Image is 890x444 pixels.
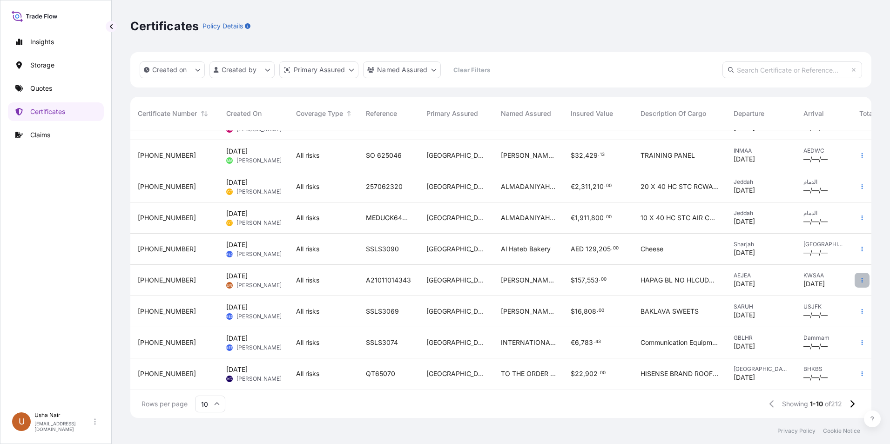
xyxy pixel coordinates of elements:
span: , [591,183,593,190]
span: QT65070 [366,369,395,378]
span: UN [227,281,232,290]
span: , [585,277,587,283]
p: Usha Nair [34,411,92,419]
button: Clear Filters [445,62,498,77]
span: —/—/— [803,155,828,164]
span: 800 [591,215,604,221]
span: [GEOGRAPHIC_DATA] [803,241,844,248]
span: Communication Equipment [641,338,719,347]
span: 16 [575,308,582,315]
span: [DATE] [734,186,755,195]
span: INMAA [734,147,789,155]
span: [PHONE_NUMBER] [138,276,196,285]
span: Al Hateb Bakery [501,244,551,254]
span: A21011014343 [366,276,411,285]
span: [DATE] [734,155,755,164]
span: الدمام [803,209,844,217]
span: الدمام [803,178,844,186]
p: Named Assured [377,65,427,74]
span: Dammam [803,334,844,342]
span: USJFK [803,303,844,310]
a: Privacy Policy [777,427,816,435]
span: AEDWC [803,147,844,155]
span: SSLS3074 [366,338,398,347]
button: Sort [345,108,356,119]
span: . [593,340,595,343]
span: Rows per page [142,399,188,409]
button: distributor Filter options [279,61,358,78]
span: $ [571,308,575,315]
span: Total [859,109,875,118]
span: TO THE ORDER OF NATIONAL BANK OF BAHRAIN [501,369,556,378]
span: [PHONE_NUMBER] [138,338,196,347]
span: 1 [575,215,578,221]
p: Insights [30,37,54,47]
span: [PERSON_NAME] [236,188,282,195]
span: [DATE] [226,303,248,312]
span: [DATE] [734,279,755,289]
p: Primary Assured [294,65,345,74]
span: [GEOGRAPHIC_DATA] [734,365,789,373]
p: Created by [222,65,257,74]
span: Insured Value [571,109,613,118]
span: Coverage Type [296,109,343,118]
span: [PHONE_NUMBER] [138,151,196,160]
span: [PERSON_NAME] ADDITIVE INTERNATIONALINDUSTRY (SENTEC) LLC [501,276,556,285]
span: Departure [734,109,764,118]
span: 20 X 40 HC STC RCWALLS CLOSE CONTROL W NEXT 60 AIRFILTER [641,182,719,191]
a: Insights [8,33,104,51]
button: createdBy Filter options [209,61,275,78]
span: [DATE] [734,248,755,257]
span: Showing [782,399,808,409]
a: Quotes [8,79,104,98]
span: , [582,308,584,315]
span: —/—/— [803,310,828,320]
span: , [579,183,581,190]
span: ALMADANIYAH FOR TRADING COMPANY [501,213,556,222]
button: createdOn Filter options [140,61,205,78]
p: Quotes [30,84,52,93]
span: € [571,183,575,190]
span: AES [226,312,233,321]
span: € [571,339,575,346]
span: U [19,417,25,426]
span: 2 [575,183,579,190]
span: ALMADANIYAH FOR TRADING COMPANY [501,182,556,191]
span: AED [571,246,584,252]
span: 911 [580,215,589,221]
span: [DATE] [734,217,755,226]
p: Certificates [30,107,65,116]
span: Certificate Number [138,109,197,118]
span: BAKLAVA SWEETS [641,307,699,316]
span: KWSAA [803,272,844,279]
span: € [571,215,575,221]
span: —/—/— [803,248,828,257]
span: [GEOGRAPHIC_DATA] [426,276,486,285]
span: INTERNATIONAL SECURITY AND COMMUNICATION CO [501,338,556,347]
span: Reference [366,109,397,118]
span: Cheese [641,244,663,254]
span: 13 [600,153,605,156]
span: All risks [296,182,319,191]
span: 1-10 [810,399,823,409]
span: 00 [606,184,612,188]
span: , [578,215,580,221]
span: . [604,184,606,188]
p: Claims [30,130,50,140]
span: , [579,339,581,346]
span: . [604,215,606,219]
span: . [597,309,598,312]
span: 210 [593,183,604,190]
span: All risks [296,338,319,347]
span: , [583,370,585,377]
span: 00 [606,215,612,219]
a: Claims [8,126,104,144]
p: Created on [152,65,187,74]
span: [DATE] [734,373,755,382]
span: SSLS3090 [366,244,399,254]
span: [GEOGRAPHIC_DATA] [426,338,486,347]
span: Sharjah [734,241,789,248]
span: All risks [296,213,319,222]
span: [DATE] [734,310,755,320]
